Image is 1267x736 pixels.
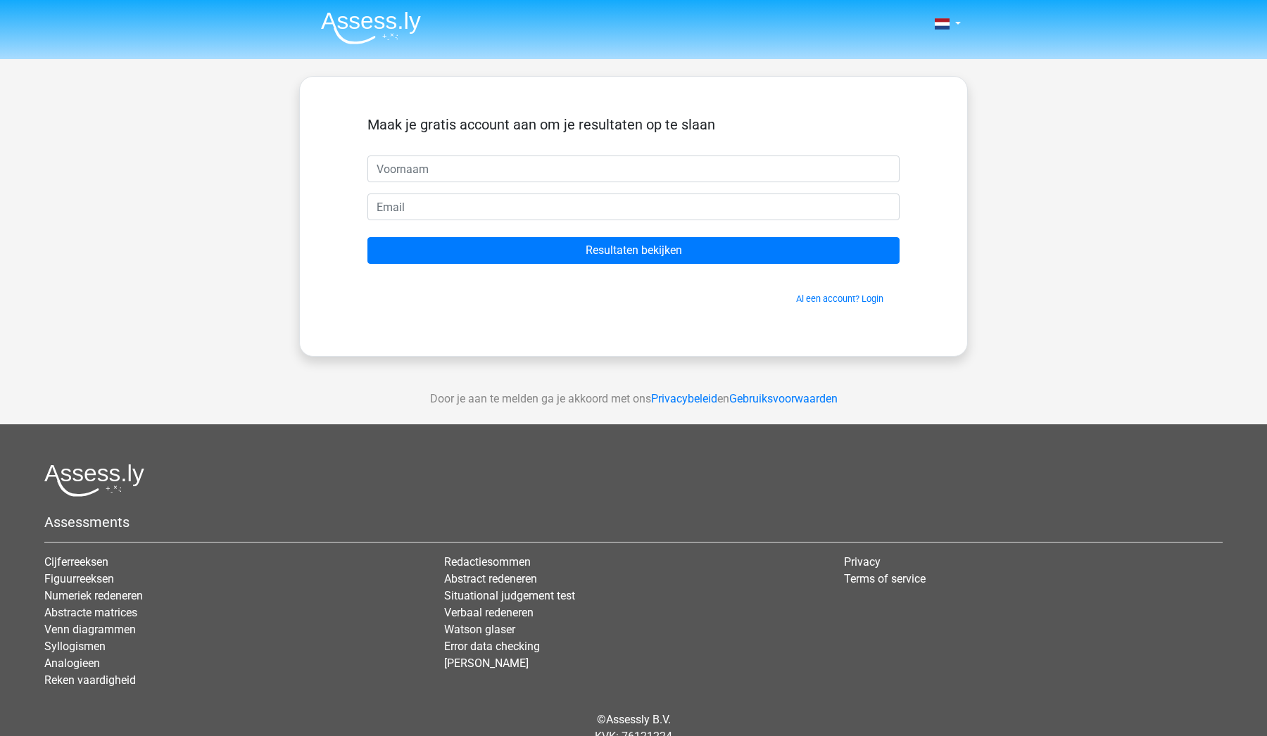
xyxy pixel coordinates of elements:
a: Numeriek redeneren [44,589,143,602]
a: Analogieen [44,656,100,670]
input: Resultaten bekijken [367,237,900,264]
a: Redactiesommen [444,555,531,569]
a: Gebruiksvoorwaarden [729,392,838,405]
a: Abstracte matrices [44,606,137,619]
a: Verbaal redeneren [444,606,534,619]
a: Cijferreeksen [44,555,108,569]
a: Al een account? Login [796,293,883,304]
a: Venn diagrammen [44,623,136,636]
img: Assessly [321,11,421,44]
a: Figuurreeksen [44,572,114,585]
a: Assessly B.V. [606,713,671,726]
img: Assessly logo [44,464,144,497]
a: Error data checking [444,640,540,653]
a: Privacybeleid [651,392,717,405]
input: Voornaam [367,156,900,182]
h5: Maak je gratis account aan om je resultaten op te slaan [367,116,900,133]
input: Email [367,193,900,220]
a: Terms of service [844,572,926,585]
a: Watson glaser [444,623,515,636]
h5: Assessments [44,514,1223,531]
a: [PERSON_NAME] [444,656,529,670]
a: Syllogismen [44,640,106,653]
a: Reken vaardigheid [44,673,136,687]
a: Privacy [844,555,881,569]
a: Abstract redeneren [444,572,537,585]
a: Situational judgement test [444,589,575,602]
